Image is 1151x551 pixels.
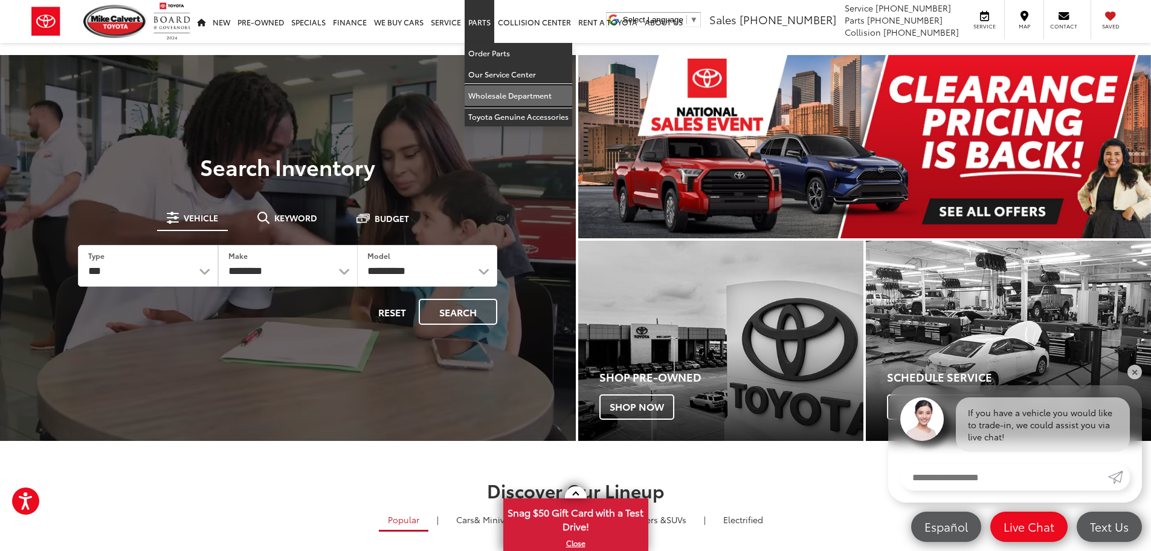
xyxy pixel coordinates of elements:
a: Toyota Genuine Accessories [465,106,572,127]
a: SUVs [604,509,695,530]
div: Toyota [578,241,863,441]
h3: Search Inventory [51,154,525,178]
span: [PHONE_NUMBER] [883,26,959,38]
h4: Schedule Service [887,371,1151,383]
a: Text Us [1077,512,1142,542]
span: Keyword [274,214,317,222]
a: Wholesale Department [465,85,572,106]
span: Collision [845,26,881,38]
label: Type [88,250,105,261]
span: Budget [375,214,409,223]
span: Service [971,22,998,30]
span: [PHONE_NUMBER] [740,11,836,27]
button: Search [419,299,497,325]
span: Sales [709,11,737,27]
span: Service [845,2,873,14]
span: & Minivan [474,514,515,526]
a: Order Parts: Opens in a new tab [465,43,572,64]
a: Shop Pre-Owned Shop Now [578,241,863,441]
a: Cars [447,509,524,530]
button: Reset [368,299,416,325]
a: Schedule Service Schedule Now [866,241,1151,441]
a: Our Service Center [465,64,572,85]
span: Text Us [1084,519,1135,534]
a: Popular [379,509,428,532]
span: Parts [845,14,865,26]
span: [PHONE_NUMBER] [875,2,951,14]
h4: Shop Pre-Owned [599,371,863,383]
li: | [701,514,709,526]
span: Shop Now [599,394,674,420]
img: Mike Calvert Toyota [83,5,147,38]
input: Enter your message [900,464,1108,491]
span: Español [918,519,974,534]
div: Toyota [866,241,1151,441]
span: [PHONE_NUMBER] [867,14,943,26]
span: Vehicle [184,214,218,222]
span: Schedule Now [887,394,985,420]
label: Make [228,250,248,261]
a: Español [911,512,981,542]
span: Contact [1050,22,1077,30]
li: | [434,514,442,526]
div: If you have a vehicle you would like to trade-in, we could assist you via live chat! [956,397,1130,452]
a: Live Chat [990,512,1068,542]
h2: Discover Our Lineup [150,480,1002,500]
a: Electrified [714,509,772,530]
span: ▼ [690,15,698,24]
a: Submit [1108,464,1130,491]
span: Snag $50 Gift Card with a Test Drive! [505,500,647,536]
span: Live Chat [998,519,1060,534]
img: Agent profile photo [900,397,944,441]
span: Map [1011,22,1037,30]
span: Saved [1097,22,1124,30]
label: Model [367,250,390,261]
